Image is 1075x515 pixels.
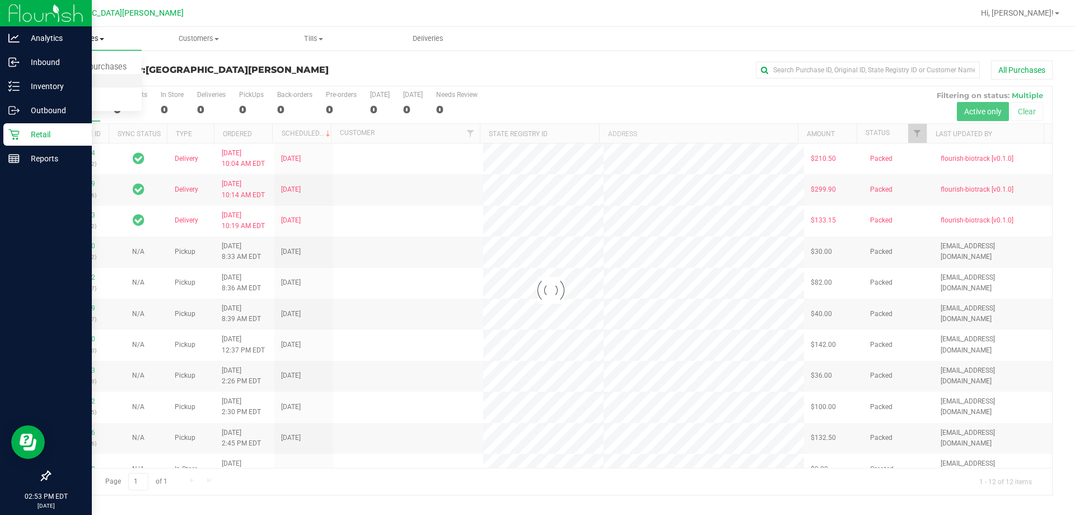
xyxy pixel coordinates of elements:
[981,8,1054,17] span: Hi, [PERSON_NAME]!
[8,105,20,116] inline-svg: Outbound
[5,491,87,502] p: 02:53 PM EDT
[20,55,87,69] p: Inbound
[8,57,20,68] inline-svg: Inbound
[49,65,384,75] h3: Purchase Summary:
[142,27,256,50] a: Customers
[991,61,1053,80] button: All Purchases
[8,129,20,140] inline-svg: Retail
[45,8,184,18] span: [GEOGRAPHIC_DATA][PERSON_NAME]
[5,502,87,510] p: [DATE]
[8,153,20,164] inline-svg: Reports
[20,128,87,141] p: Retail
[146,64,329,75] span: [GEOGRAPHIC_DATA][PERSON_NAME]
[8,33,20,44] inline-svg: Analytics
[8,81,20,92] inline-svg: Inventory
[20,80,87,93] p: Inventory
[11,425,45,459] iframe: Resource center
[142,34,256,44] span: Customers
[256,27,371,50] a: Tills
[20,104,87,117] p: Outbound
[371,27,485,50] a: Deliveries
[20,152,87,165] p: Reports
[20,31,87,45] p: Analytics
[257,34,371,44] span: Tills
[27,27,142,50] a: Purchases Summary of purchases Fulfillment All purchases
[756,62,980,78] input: Search Purchase ID, Original ID, State Registry ID or Customer Name...
[398,34,459,44] span: Deliveries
